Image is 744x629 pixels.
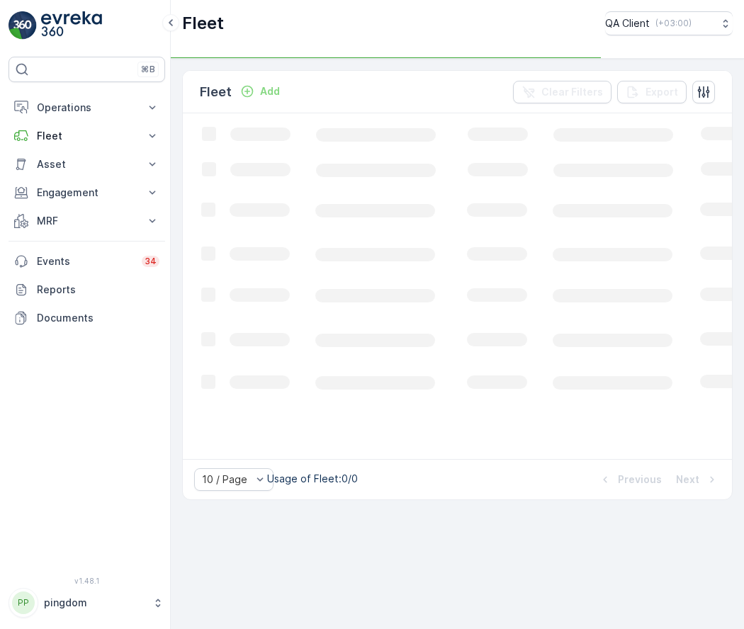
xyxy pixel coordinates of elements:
[618,472,662,487] p: Previous
[37,129,137,143] p: Fleet
[200,82,232,102] p: Fleet
[9,276,165,304] a: Reports
[9,122,165,150] button: Fleet
[675,471,721,488] button: Next
[9,11,37,40] img: logo
[41,11,102,40] img: logo_light-DOdMpM7g.png
[541,85,603,99] p: Clear Filters
[37,186,137,200] p: Engagement
[9,304,165,332] a: Documents
[141,64,155,75] p: ⌘B
[9,93,165,122] button: Operations
[617,81,687,103] button: Export
[12,591,35,614] div: PP
[605,16,650,30] p: QA Client
[9,588,165,618] button: PPpingdom
[9,178,165,207] button: Engagement
[597,471,663,488] button: Previous
[9,150,165,178] button: Asset
[37,157,137,171] p: Asset
[605,11,733,35] button: QA Client(+03:00)
[182,12,224,35] p: Fleet
[37,214,137,228] p: MRF
[37,311,159,325] p: Documents
[513,81,611,103] button: Clear Filters
[9,207,165,235] button: MRF
[655,18,692,29] p: ( +03:00 )
[9,247,165,276] a: Events34
[676,472,699,487] p: Next
[37,283,159,297] p: Reports
[9,577,165,585] span: v 1.48.1
[145,256,157,267] p: 34
[267,472,358,486] p: Usage of Fleet : 0/0
[37,101,137,115] p: Operations
[37,254,133,268] p: Events
[646,85,678,99] p: Export
[235,83,286,100] button: Add
[260,84,280,98] p: Add
[44,596,145,610] p: pingdom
